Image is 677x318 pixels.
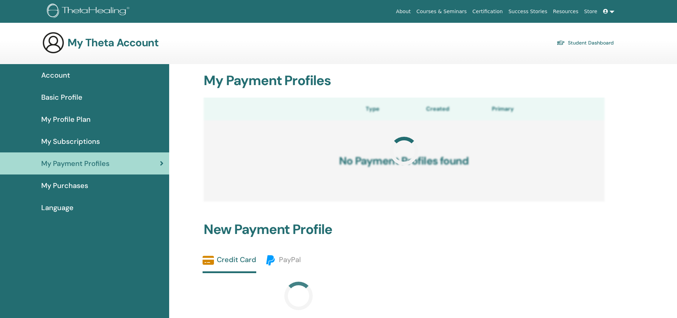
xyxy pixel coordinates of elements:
a: About [393,5,413,18]
span: Account [41,70,70,80]
span: Basic Profile [41,92,82,103]
img: graduation-cap.svg [557,40,565,46]
img: logo.png [47,4,132,20]
a: Store [581,5,600,18]
a: Courses & Seminars [414,5,470,18]
a: Student Dashboard [557,38,614,48]
span: My Subscriptions [41,136,100,147]
img: generic-user-icon.jpg [42,31,65,54]
img: credit-card-solid.svg [203,255,214,266]
a: Resources [550,5,581,18]
h2: My Payment Profiles [199,73,609,89]
h2: New Payment Profile [199,221,609,238]
a: Credit Card [203,255,256,273]
a: Certification [469,5,505,18]
img: paypal.svg [265,255,276,266]
h3: My Theta Account [68,36,158,49]
span: My Profile Plan [41,114,91,125]
span: PayPal [279,255,301,264]
span: My Payment Profiles [41,158,109,169]
a: Success Stories [506,5,550,18]
span: My Purchases [41,180,88,191]
span: Language [41,202,74,213]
